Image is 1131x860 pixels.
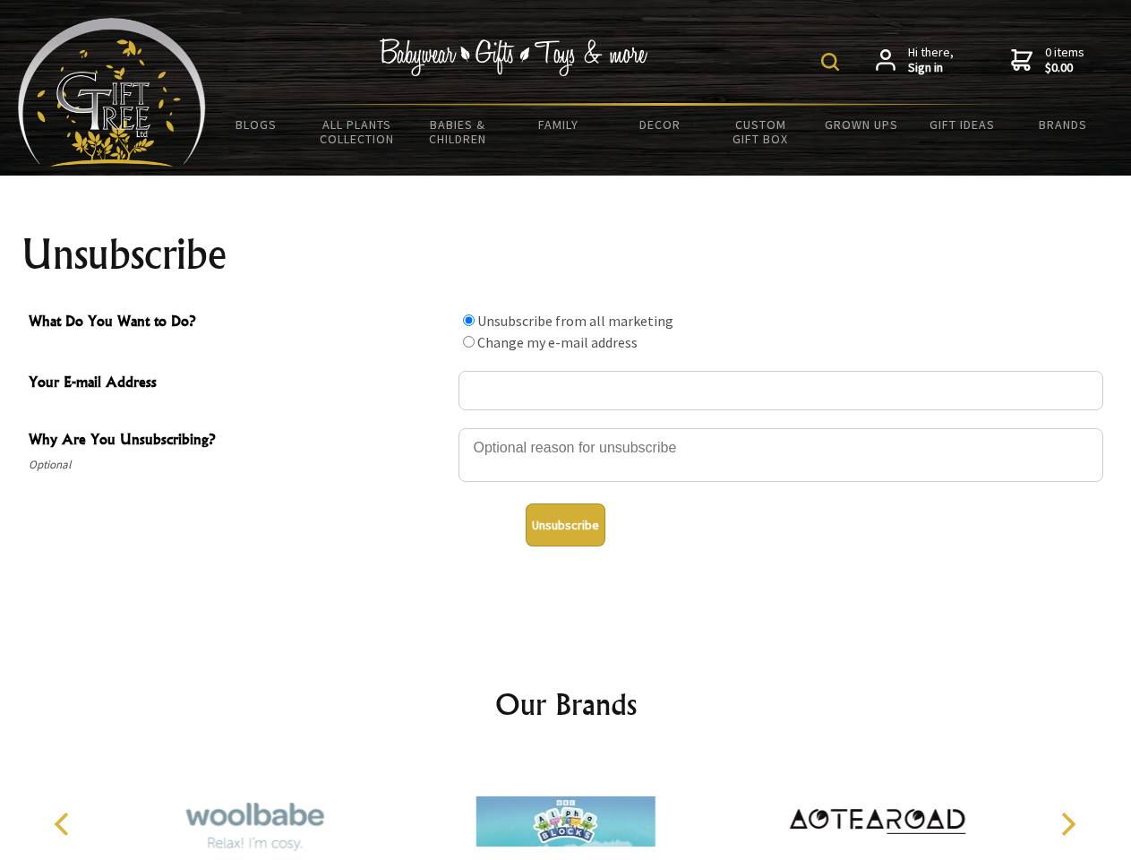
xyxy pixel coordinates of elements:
[526,503,605,546] button: Unsubscribe
[908,45,954,76] span: Hi there,
[463,314,475,326] input: What Do You Want to Do?
[609,106,710,143] a: Decor
[821,53,839,71] img: product search
[206,106,307,143] a: BLOGS
[458,371,1103,410] input: Your E-mail Address
[36,683,1096,726] h2: Our Brands
[1048,804,1087,844] button: Next
[29,310,450,336] span: What Do You Want to Do?
[1045,60,1084,76] strong: $0.00
[380,39,648,76] img: Babywear - Gifts - Toys & more
[29,428,450,454] span: Why Are You Unsubscribing?
[876,45,954,76] a: Hi there,Sign in
[810,106,912,143] a: Grown Ups
[463,336,475,348] input: What Do You Want to Do?
[1045,44,1084,76] span: 0 items
[908,60,954,76] strong: Sign in
[1013,106,1114,143] a: Brands
[509,106,610,143] a: Family
[45,804,84,844] button: Previous
[18,18,206,167] img: Babyware - Gifts - Toys and more...
[710,106,811,158] a: Custom Gift Box
[29,371,450,397] span: Your E-mail Address
[29,454,450,476] span: Optional
[21,233,1110,276] h1: Unsubscribe
[407,106,509,158] a: Babies & Children
[1011,45,1084,76] a: 0 items$0.00
[307,106,408,158] a: All Plants Collection
[477,312,673,330] label: Unsubscribe from all marketing
[477,333,638,351] label: Change my e-mail address
[458,428,1103,482] textarea: Why Are You Unsubscribing?
[912,106,1013,143] a: Gift Ideas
